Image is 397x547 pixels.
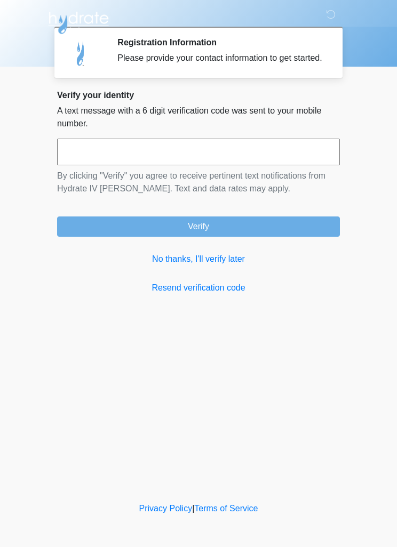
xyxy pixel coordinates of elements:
a: | [192,504,194,513]
div: Please provide your contact information to get started. [117,52,324,65]
p: A text message with a 6 digit verification code was sent to your mobile number. [57,104,340,130]
a: Privacy Policy [139,504,193,513]
a: Resend verification code [57,281,340,294]
img: Hydrate IV Bar - Chandler Logo [46,8,110,35]
button: Verify [57,216,340,237]
h2: Verify your identity [57,90,340,100]
img: Agent Avatar [65,37,97,69]
p: By clicking "Verify" you agree to receive pertinent text notifications from Hydrate IV [PERSON_NA... [57,170,340,195]
a: Terms of Service [194,504,258,513]
a: No thanks, I'll verify later [57,253,340,266]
